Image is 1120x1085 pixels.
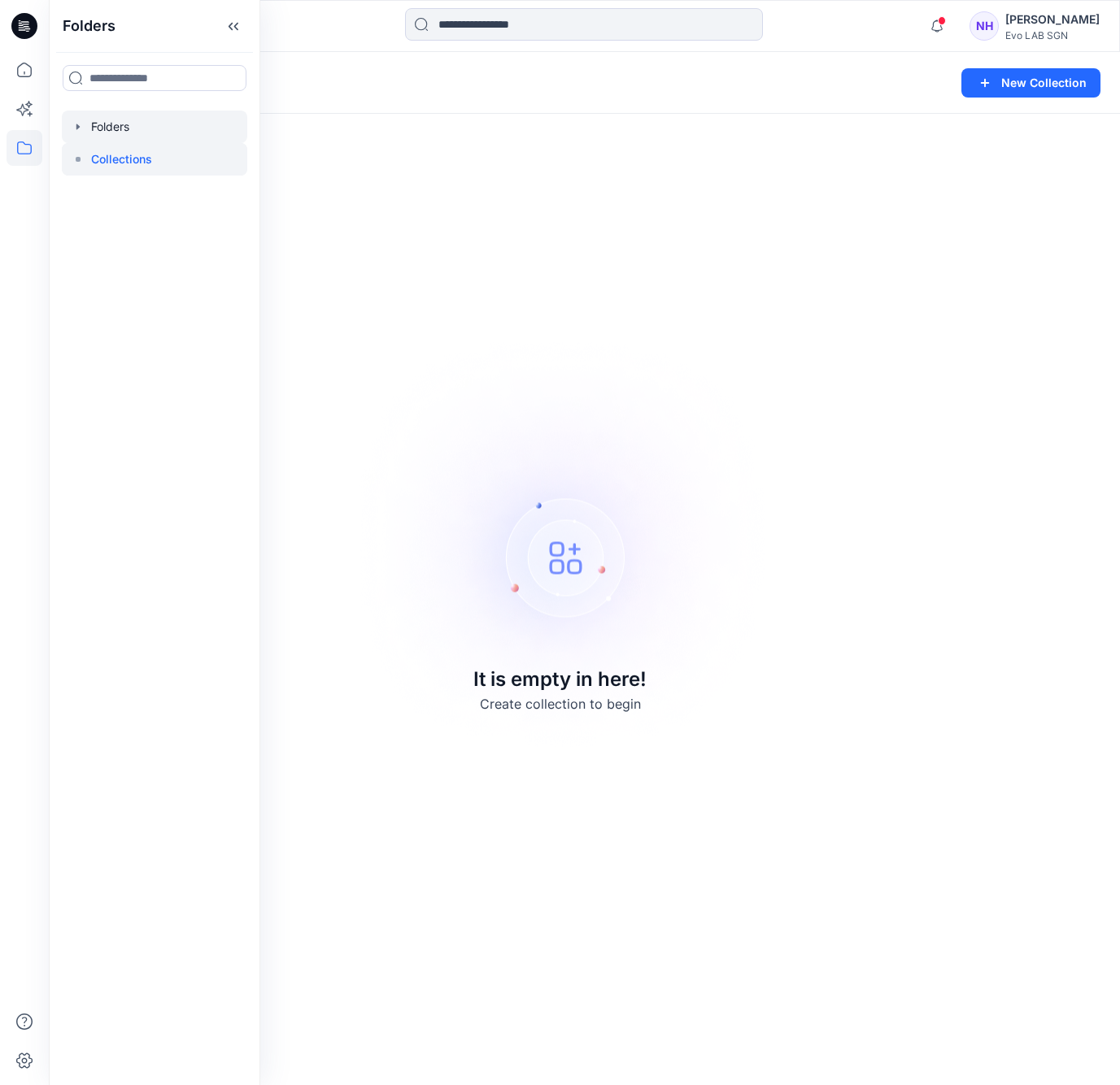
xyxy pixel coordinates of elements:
[91,150,152,169] p: Collections
[480,694,641,714] p: Create collection to begin
[970,11,999,41] div: NH
[961,68,1100,98] button: New Collection
[333,315,787,770] img: Empty collections page
[1005,10,1100,29] div: [PERSON_NAME]
[473,665,647,694] p: It is empty in here!
[1005,29,1100,41] div: Evo LAB SGN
